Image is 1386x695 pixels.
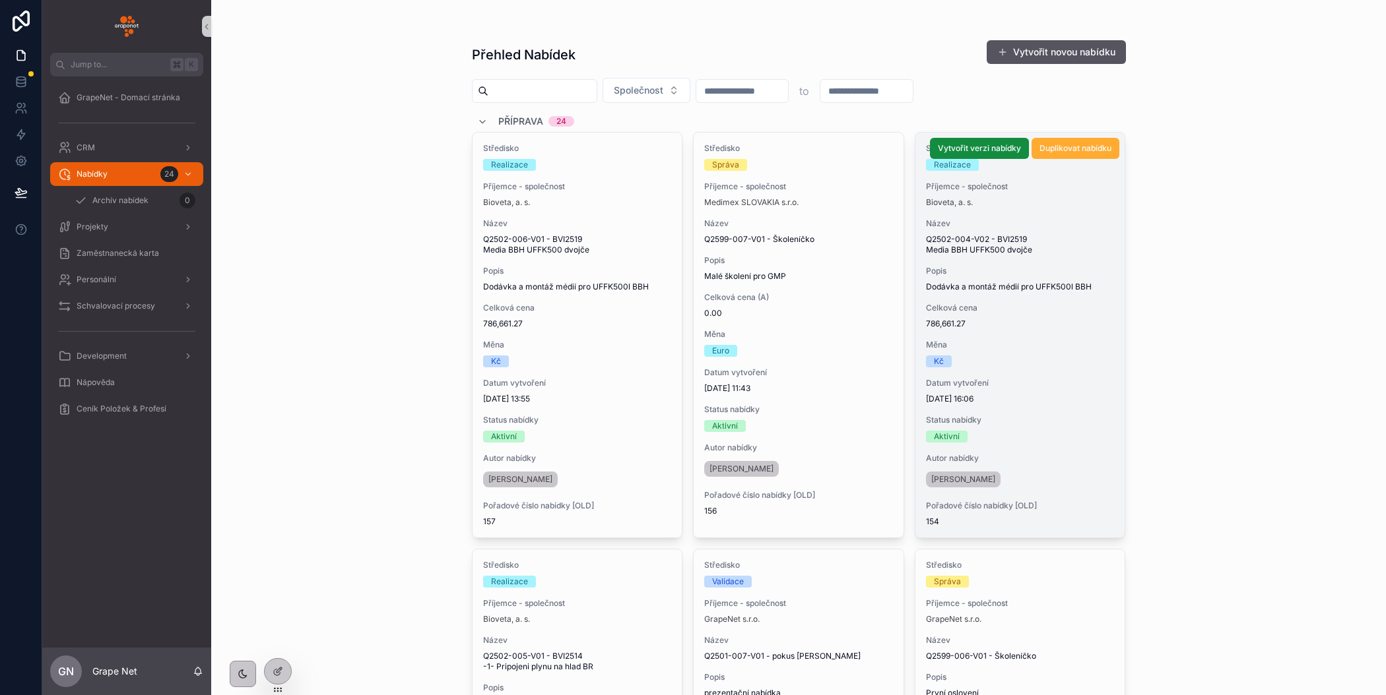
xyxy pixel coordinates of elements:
span: Popis [926,266,1115,276]
span: Středisko [483,143,672,154]
span: Autor nabídky [704,442,893,453]
span: Název [926,635,1115,646]
span: Status nabídky [704,404,893,415]
a: Schvalovací procesy [50,294,203,318]
button: Vytvořit novou nabídku [987,40,1126,64]
div: 0 [180,193,195,208]
a: Projekty [50,215,203,239]
a: Medimex SLOVAKIA s.r.o. [704,197,799,208]
span: [DATE] 11:43 [704,383,893,394]
span: 154 [926,516,1115,527]
span: Bioveta, a. s. [483,197,530,208]
div: scrollable content [42,76,211,438]
span: GrapeNet s.r.o. [926,614,981,624]
span: [PERSON_NAME] [931,474,995,485]
span: Popis [483,682,672,693]
a: Personální [50,268,203,291]
a: StřediskoRealizacePříjemce - společnostBioveta, a. s.NázevQ2502-004-V02 - BVI2519 Media BBH UFFK5... [915,132,1126,538]
span: Q2501-007-V01 - pokus [PERSON_NAME] [704,651,893,661]
span: Pořadové číslo nabídky [OLD] [483,500,672,511]
a: Bioveta, a. s. [926,197,973,208]
a: CRM [50,136,203,160]
span: [PERSON_NAME] [709,464,774,474]
a: StřediskoRealizacePříjemce - společnostBioveta, a. s.NázevQ2502-006-V01 - BVI2519 Media BBH UFFK5... [472,132,683,538]
div: Aktivní [934,431,960,442]
span: Popis [704,255,893,266]
span: Název [704,218,893,229]
span: Název [926,218,1115,229]
span: Středisko [704,143,893,154]
div: 24 [556,116,566,127]
span: Popis [926,672,1115,682]
span: [DATE] 13:55 [483,394,672,404]
a: Archív nabídek0 [66,189,203,212]
span: Nabídky [77,169,108,179]
span: 156 [704,506,893,516]
span: K [186,59,197,70]
a: Nabídky24 [50,162,203,186]
span: Příjemce - společnost [926,181,1115,192]
span: 786,661.27 [483,318,672,329]
div: Kč [934,355,944,367]
div: Euro [712,345,729,357]
a: [PERSON_NAME] [483,471,558,487]
div: Kč [491,355,501,367]
span: Zaměstnanecká karta [77,248,159,258]
span: Dodávka a montáž médií pro UFFK500l BBH [483,282,672,292]
span: Archív nabídek [92,195,148,206]
span: GrapeNet - Domací stránka [77,92,180,103]
a: Nápověda [50,371,203,394]
span: GN [58,663,74,679]
span: Development [77,351,127,361]
span: Bioveta, a. s. [483,614,530,624]
span: Personální [77,274,116,285]
span: Příjemce - společnost [483,598,672,609]
span: CRM [77,142,95,153]
a: GrapeNet - Domací stránka [50,86,203,109]
div: Správa [712,159,739,171]
div: Aktivní [712,420,738,432]
div: Realizace [491,159,528,171]
span: Dodávka a montáž médií pro UFFK500l BBH [926,282,1115,292]
span: GrapeNet s.r.o. [704,614,760,624]
span: Středisko [926,143,1115,154]
a: [PERSON_NAME] [704,461,779,477]
span: Celková cena [926,303,1115,313]
a: Development [50,344,203,368]
span: 157 [483,516,672,527]
span: Příjemce - společnost [704,598,893,609]
span: Malé školení pro GMP [704,271,893,282]
span: Měna [704,329,893,340]
span: Pořadové číslo nabídky [OLD] [926,500,1115,511]
span: Měna [926,340,1115,350]
span: Středisko [483,560,672,570]
button: Vytvořit verzi nabídky [930,138,1029,159]
div: Validace [712,576,744,588]
div: Realizace [934,159,971,171]
span: [DATE] 16:06 [926,394,1115,404]
span: Popis [483,266,672,276]
span: Celková cena (A) [704,292,893,303]
span: Status nabídky [926,415,1115,425]
div: Aktivní [491,431,517,442]
span: Vytvořit verzi nabídky [938,143,1021,154]
button: Duplikovat nabídku [1032,138,1119,159]
span: Příjemce - společnost [704,181,893,192]
div: Správa [934,576,961,588]
span: Duplikovat nabídku [1039,143,1111,154]
span: Q2599-006-V01 - Školeníčko [926,651,1115,661]
span: Společnost [614,84,663,97]
span: Projekty [77,222,108,232]
span: 0.00 [704,308,893,318]
span: Q2599-007-V01 - Školeníčko [704,234,893,245]
span: Datum vytvoření [483,378,672,388]
span: Autor nabídky [483,453,672,464]
img: App logo [115,16,139,37]
span: Středisko [704,560,893,570]
span: Q2502-004-V02 - BVI2519 Media BBH UFFK500 dvojče [926,234,1115,255]
span: Datum vytvoření [704,367,893,378]
span: Příjemce - společnost [483,181,672,192]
